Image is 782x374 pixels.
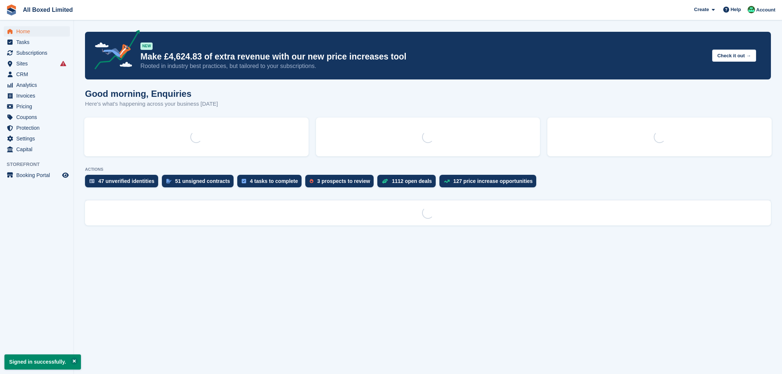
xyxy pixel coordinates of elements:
[20,4,76,16] a: All Boxed Limited
[140,62,706,70] p: Rooted in industry best practices, but tailored to your subscriptions.
[392,178,432,184] div: 1112 open deals
[4,91,70,101] a: menu
[16,101,61,112] span: Pricing
[16,123,61,133] span: Protection
[4,37,70,47] a: menu
[310,179,313,183] img: prospect-51fa495bee0391a8d652442698ab0144808aea92771e9ea1ae160a38d050c398.svg
[98,178,154,184] div: 47 unverified identities
[4,26,70,37] a: menu
[444,180,450,183] img: price_increase_opportunities-93ffe204e8149a01c8c9dc8f82e8f89637d9d84a8eef4429ea346261dce0b2c0.svg
[4,123,70,133] a: menu
[16,48,61,58] span: Subscriptions
[16,112,61,122] span: Coupons
[4,354,81,370] p: Signed in successfully.
[140,42,153,50] div: NEW
[694,6,709,13] span: Create
[16,37,61,47] span: Tasks
[756,6,775,14] span: Account
[88,30,140,72] img: price-adjustments-announcement-icon-8257ccfd72463d97f412b2fc003d46551f7dbcb40ab6d574587a9cd5c0d94...
[16,144,61,154] span: Capital
[4,170,70,180] a: menu
[85,89,218,99] h1: Good morning, Enquiries
[731,6,741,13] span: Help
[61,171,70,180] a: Preview store
[317,178,370,184] div: 3 prospects to review
[237,175,305,191] a: 4 tasks to complete
[4,58,70,69] a: menu
[60,61,66,67] i: Smart entry sync failures have occurred
[4,48,70,58] a: menu
[16,80,61,90] span: Analytics
[16,26,61,37] span: Home
[85,175,162,191] a: 47 unverified identities
[305,175,377,191] a: 3 prospects to review
[16,91,61,101] span: Invoices
[175,178,230,184] div: 51 unsigned contracts
[162,175,238,191] a: 51 unsigned contracts
[7,161,74,168] span: Storefront
[4,101,70,112] a: menu
[439,175,540,191] a: 127 price increase opportunities
[242,179,246,183] img: task-75834270c22a3079a89374b754ae025e5fb1db73e45f91037f5363f120a921f8.svg
[140,51,706,62] p: Make £4,624.83 of extra revenue with our new price increases tool
[16,170,61,180] span: Booking Portal
[166,179,171,183] img: contract_signature_icon-13c848040528278c33f63329250d36e43548de30e8caae1d1a13099fd9432cc5.svg
[16,58,61,69] span: Sites
[85,100,218,108] p: Here's what's happening across your business [DATE]
[4,112,70,122] a: menu
[6,4,17,16] img: stora-icon-8386f47178a22dfd0bd8f6a31ec36ba5ce8667c1dd55bd0f319d3a0aa187defe.svg
[4,133,70,144] a: menu
[453,178,533,184] div: 127 price increase opportunities
[4,80,70,90] a: menu
[16,69,61,79] span: CRM
[4,69,70,79] a: menu
[377,175,439,191] a: 1112 open deals
[712,50,756,62] button: Check it out →
[85,167,771,172] p: ACTIONS
[4,144,70,154] a: menu
[748,6,755,13] img: Enquiries
[382,178,388,184] img: deal-1b604bf984904fb50ccaf53a9ad4b4a5d6e5aea283cecdc64d6e3604feb123c2.svg
[250,178,298,184] div: 4 tasks to complete
[89,179,95,183] img: verify_identity-adf6edd0f0f0b5bbfe63781bf79b02c33cf7c696d77639b501bdc392416b5a36.svg
[16,133,61,144] span: Settings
